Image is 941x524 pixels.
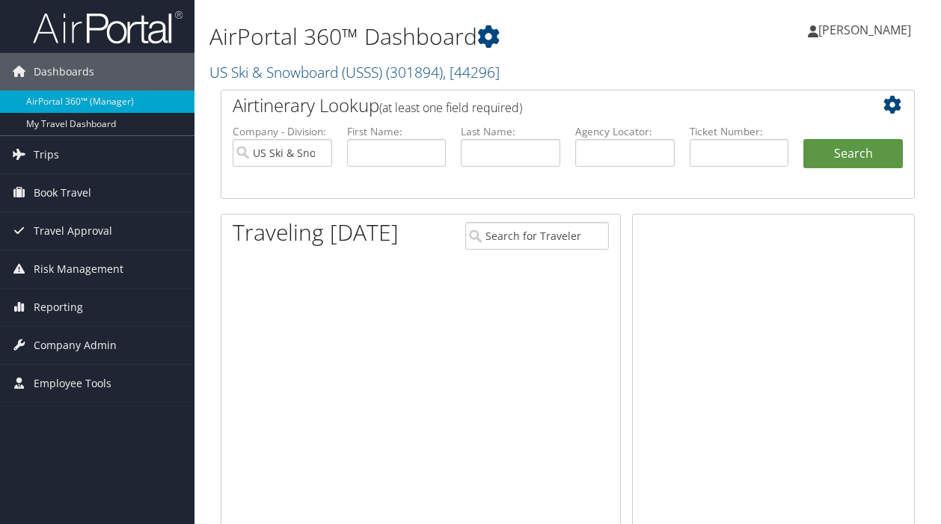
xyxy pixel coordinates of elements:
span: ( 301894 ) [386,62,443,82]
label: First Name: [347,124,447,139]
span: Risk Management [34,250,123,288]
h2: Airtinerary Lookup [233,93,845,118]
h1: AirPortal 360™ Dashboard [209,21,687,52]
a: [PERSON_NAME] [808,7,926,52]
img: airportal-logo.png [33,10,183,45]
span: Dashboards [34,53,94,90]
span: Company Admin [34,327,117,364]
button: Search [803,139,903,169]
span: Trips [34,136,59,173]
label: Ticket Number: [690,124,789,139]
label: Company - Division: [233,124,332,139]
span: Reporting [34,289,83,326]
label: Last Name: [461,124,560,139]
span: Travel Approval [34,212,112,250]
span: [PERSON_NAME] [818,22,911,38]
label: Agency Locator: [575,124,675,139]
span: , [ 44296 ] [443,62,500,82]
span: (at least one field required) [379,99,522,116]
a: US Ski & Snowboard (USSS) [209,62,500,82]
span: Employee Tools [34,365,111,402]
h1: Traveling [DATE] [233,217,399,248]
input: Search for Traveler [465,222,609,250]
span: Book Travel [34,174,91,212]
